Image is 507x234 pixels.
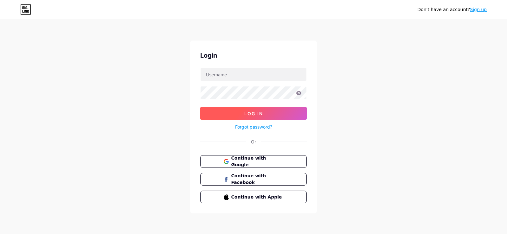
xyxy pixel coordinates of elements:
a: Sign up [470,7,487,12]
button: Log In [200,107,307,120]
div: Login [200,51,307,60]
button: Continue with Google [200,155,307,168]
span: Log In [244,111,263,116]
span: Continue with Google [231,155,284,168]
div: Don't have an account? [417,6,487,13]
button: Continue with Apple [200,191,307,203]
span: Continue with Apple [231,194,284,200]
button: Continue with Facebook [200,173,307,186]
a: Forgot password? [235,123,272,130]
div: Or [251,138,256,145]
input: Username [201,68,306,81]
span: Continue with Facebook [231,173,284,186]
